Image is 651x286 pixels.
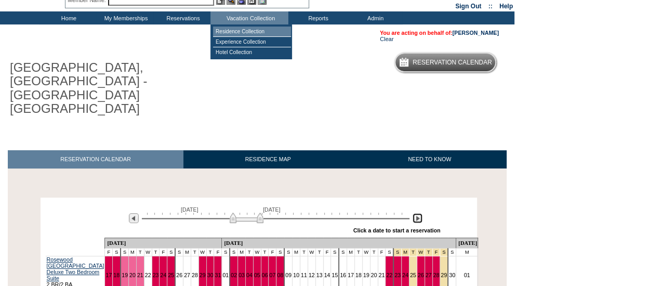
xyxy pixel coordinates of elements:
td: Vacation Collection [210,11,288,24]
a: 18 [355,272,362,278]
a: 23 [394,272,401,278]
td: M [347,248,355,256]
a: Help [499,3,513,10]
h5: Reservation Calendar [413,59,492,66]
td: Thanksgiving [432,248,440,256]
a: 29 [200,272,206,278]
td: W [308,248,315,256]
a: 29 [441,272,447,278]
td: [DATE] [456,238,478,248]
td: S [331,248,339,256]
td: T [261,248,269,256]
td: S [113,248,121,256]
td: S [448,248,456,256]
td: M [238,248,246,256]
a: 05 [254,272,260,278]
td: M [183,248,191,256]
td: F [160,248,167,256]
td: Experience Collection [213,37,291,47]
span: :: [488,3,493,10]
a: 31 [215,272,221,278]
a: 06 [262,272,268,278]
a: 10 [293,272,299,278]
td: S [230,248,237,256]
a: Rosewood [GEOGRAPHIC_DATA] Deluxe Two Bedroom Suite [47,256,104,281]
a: 08 [277,272,283,278]
td: T [300,248,308,256]
a: 30 [207,272,214,278]
a: NEED TO KNOW [352,150,507,168]
td: S [222,248,230,256]
td: Thanksgiving [402,248,409,256]
a: 01 [222,272,229,278]
td: Thanksgiving [417,248,424,256]
span: [DATE] [181,206,198,213]
td: W [198,248,206,256]
a: 22 [145,272,151,278]
td: F [269,248,276,256]
a: 20 [129,272,136,278]
a: 26 [418,272,424,278]
a: 28 [433,272,440,278]
a: 27 [184,272,190,278]
td: Admin [346,11,403,24]
td: T [370,248,378,256]
a: 11 [301,272,307,278]
td: Thanksgiving [424,248,432,256]
td: S [276,248,284,256]
td: T [191,248,198,256]
td: Thanksgiving [409,248,417,256]
img: Next [413,213,422,223]
a: Sign Out [455,3,481,10]
a: Clear [380,36,393,42]
td: T [245,248,253,256]
a: 13 [316,272,323,278]
a: 20 [371,272,377,278]
h1: [GEOGRAPHIC_DATA], [GEOGRAPHIC_DATA] - [GEOGRAPHIC_DATA] [GEOGRAPHIC_DATA] [8,59,241,118]
td: M [129,248,137,256]
a: 23 [153,272,159,278]
a: 30 [449,272,455,278]
a: 24 [160,272,166,278]
td: Reservations [153,11,210,24]
td: Thanksgiving [440,248,448,256]
td: F [378,248,386,256]
td: F [105,248,113,256]
td: W [144,248,152,256]
a: 16 [340,272,346,278]
a: 14 [324,272,330,278]
a: 24 [402,272,408,278]
a: 01 [464,272,470,278]
a: 25 [410,272,416,278]
span: [DATE] [263,206,281,213]
td: W [362,248,370,256]
td: W [253,248,261,256]
td: F [214,248,222,256]
td: S [339,248,347,256]
a: 27 [426,272,432,278]
a: 17 [105,272,112,278]
td: S [284,248,292,256]
td: My Memberships [96,11,153,24]
td: S [167,248,175,256]
a: 26 [176,272,182,278]
td: T [315,248,323,256]
a: 07 [269,272,275,278]
a: 09 [285,272,291,278]
a: RESIDENCE MAP [183,150,353,168]
td: Thanksgiving [393,248,401,256]
img: Previous [129,213,139,223]
td: [DATE] [222,238,456,248]
div: Click a date to start a reservation [353,227,441,233]
td: F [323,248,331,256]
td: S [386,248,393,256]
a: [PERSON_NAME] [453,30,499,36]
a: RESERVATION CALENDAR [8,150,183,168]
td: T [152,248,160,256]
td: T [354,248,362,256]
a: 17 [348,272,354,278]
a: 21 [137,272,143,278]
td: S [175,248,183,256]
a: 02 [231,272,237,278]
td: T [136,248,144,256]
